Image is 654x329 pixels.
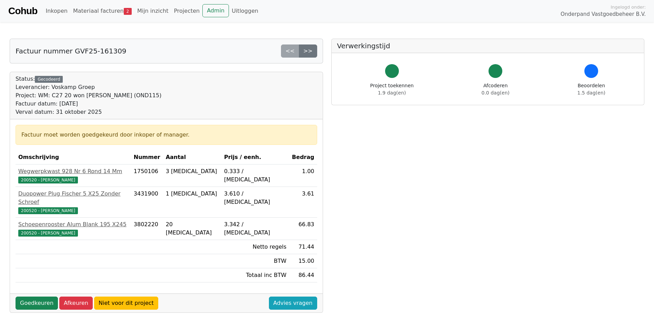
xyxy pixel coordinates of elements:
div: Factuur moet worden goedgekeurd door inkoper of manager. [21,131,311,139]
div: Beoordelen [577,82,605,97]
span: 1.5 dag(en) [577,90,605,96]
a: Materiaal facturen2 [70,4,134,18]
th: Omschrijving [16,150,131,164]
a: Mijn inzicht [134,4,171,18]
div: 3.610 / [MEDICAL_DATA] [224,190,286,206]
a: Wegwerpkwast 928 Nr 6 Rond 14 Mm200520 - [PERSON_NAME] [18,167,128,184]
div: 3 [MEDICAL_DATA] [166,167,219,176]
span: 0.0 dag(en) [482,90,510,96]
th: Prijs / eenh. [221,150,289,164]
a: Afkeuren [59,297,93,310]
a: Schoepenrooster Alum Blank 195 X245200520 - [PERSON_NAME] [18,220,128,237]
div: 20 [MEDICAL_DATA] [166,220,219,237]
a: Goedkeuren [16,297,58,310]
div: Project toekennen [370,82,414,97]
td: 3.61 [289,187,317,218]
span: 200520 - [PERSON_NAME] [18,207,78,214]
div: 1 [MEDICAL_DATA] [166,190,219,198]
div: 0.333 / [MEDICAL_DATA] [224,167,286,184]
span: 200520 - [PERSON_NAME] [18,230,78,237]
td: 71.44 [289,240,317,254]
td: 66.83 [289,218,317,240]
a: Advies vragen [269,297,317,310]
div: Project: WM: C27 20 won [PERSON_NAME] (OND115) [16,91,161,100]
a: Cohub [8,3,37,19]
div: Status: [16,75,161,116]
td: 3431900 [131,187,163,218]
a: Duopower Plug Fischer 5 X25 Zonder Schroef200520 - [PERSON_NAME] [18,190,128,215]
td: BTW [221,254,289,268]
td: 1750106 [131,164,163,187]
a: Inkopen [43,4,70,18]
th: Bedrag [289,150,317,164]
div: Factuur datum: [DATE] [16,100,161,108]
td: 3802220 [131,218,163,240]
span: 2 [124,8,132,15]
td: Totaal inc BTW [221,268,289,282]
a: >> [299,44,317,58]
h5: Verwerkingstijd [337,42,639,50]
div: Wegwerpkwast 928 Nr 6 Rond 14 Mm [18,167,128,176]
a: Uitloggen [229,4,261,18]
a: Niet voor dit project [94,297,158,310]
span: 1.9 dag(en) [378,90,406,96]
div: Leverancier: Voskamp Groep [16,83,161,91]
td: 86.44 [289,268,317,282]
th: Nummer [131,150,163,164]
div: Gecodeerd [35,76,63,83]
a: Admin [202,4,229,17]
div: 3.342 / [MEDICAL_DATA] [224,220,286,237]
div: Schoepenrooster Alum Blank 195 X245 [18,220,128,229]
h5: Factuur nummer GVF25-161309 [16,47,127,55]
span: Ingelogd onder: [611,4,646,10]
td: 1.00 [289,164,317,187]
td: 15.00 [289,254,317,268]
div: Verval datum: 31 oktober 2025 [16,108,161,116]
div: Afcoderen [482,82,510,97]
td: Netto regels [221,240,289,254]
div: Duopower Plug Fischer 5 X25 Zonder Schroef [18,190,128,206]
span: Onderpand Vastgoedbeheer B.V. [561,10,646,18]
span: 200520 - [PERSON_NAME] [18,177,78,183]
th: Aantal [163,150,221,164]
a: Projecten [171,4,202,18]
